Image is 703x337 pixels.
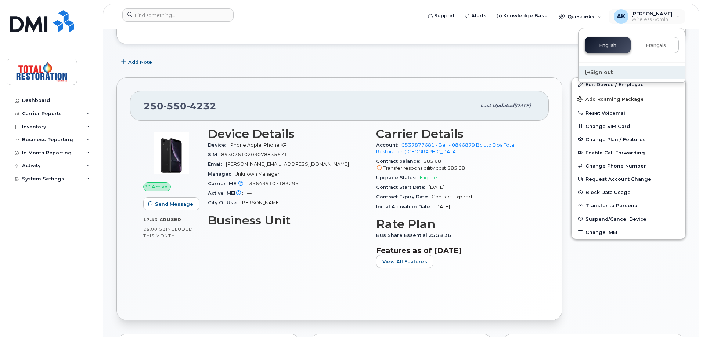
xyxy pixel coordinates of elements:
div: Ashley Krastel [609,9,685,24]
span: — [247,190,252,196]
button: Enable Call Forwarding [572,146,685,159]
a: Alerts [460,8,492,23]
h3: Carrier Details [376,127,536,140]
span: 17.43 GB [143,217,167,222]
span: Device [208,142,229,148]
a: Edit Device / Employee [572,78,685,91]
span: [DATE] [429,184,444,190]
span: $85.68 [376,158,536,172]
span: Contract Expiry Date [376,194,432,199]
span: Transfer responsibility cost [383,165,446,171]
button: Send Message [143,197,199,210]
button: Change IMEI [572,226,685,239]
span: SIM [208,152,221,157]
span: Send Message [155,201,193,208]
span: Quicklinks [567,14,594,19]
button: Reset Voicemail [572,106,685,120]
button: Change Plan / Features [572,133,685,146]
span: Contract Start Date [376,184,429,190]
span: Carrier IMEI [208,181,249,186]
a: Support [423,8,460,23]
span: Eligible [420,175,437,180]
h3: Business Unit [208,214,367,227]
button: Block Data Usage [572,186,685,199]
img: image20231002-3703462-1qb80zy.jpeg [149,131,193,175]
button: View All Features [376,255,433,268]
span: Contract balance [376,158,423,164]
span: $85.68 [447,165,465,171]
span: Upgrade Status [376,175,420,180]
span: Active [152,183,167,190]
span: Bus Share Essential 25GB 36 [376,232,455,238]
span: View All Features [382,258,427,265]
span: Suspend/Cancel Device [585,216,646,221]
span: Add Roaming Package [577,96,644,103]
span: included this month [143,226,193,238]
span: 89302610203078835671 [221,152,287,157]
span: Active IMEI [208,190,247,196]
span: Knowledge Base [503,12,548,19]
span: Add Note [128,59,152,66]
span: [DATE] [434,204,450,209]
button: Add Roaming Package [572,91,685,106]
span: Wireless Admin [631,17,673,22]
button: Suspend/Cancel Device [572,212,685,226]
button: Change Phone Number [572,159,685,172]
span: 4232 [187,100,216,111]
span: 250 [144,100,216,111]
span: AK [617,12,626,21]
span: City Of Use [208,200,241,205]
span: [DATE] [514,103,531,108]
span: Email [208,161,226,167]
span: iPhone Apple iPhone XR [229,142,287,148]
span: [PERSON_NAME] [631,11,673,17]
a: Knowledge Base [492,8,553,23]
span: [PERSON_NAME] [241,200,280,205]
span: Français [646,43,666,48]
h3: Device Details [208,127,367,140]
span: Contract Expired [432,194,472,199]
span: Last updated [480,103,514,108]
span: used [167,217,181,222]
span: 356439107183295 [249,181,299,186]
span: Support [434,12,455,19]
div: Quicklinks [554,9,607,24]
span: Alerts [471,12,487,19]
button: Change SIM Card [572,120,685,133]
div: Sign out [579,66,685,79]
span: 550 [163,100,187,111]
span: 25.00 GB [143,227,166,232]
span: Manager [208,171,235,177]
h3: Rate Plan [376,217,536,231]
span: Enable Call Forwarding [585,150,645,155]
button: Transfer to Personal [572,199,685,212]
input: Find something... [122,8,234,22]
span: Account [376,142,401,148]
button: Add Note [116,55,158,69]
span: Unknown Manager [235,171,280,177]
h3: Features as of [DATE] [376,246,536,255]
span: Initial Activation Date [376,204,434,209]
span: Change Plan / Features [585,136,646,142]
a: 0537877681 - Bell - 0846879 Bc Ltd Dba Total Restoration ([GEOGRAPHIC_DATA]) [376,142,515,154]
button: Request Account Change [572,172,685,186]
span: [PERSON_NAME][EMAIL_ADDRESS][DOMAIN_NAME] [226,161,349,167]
